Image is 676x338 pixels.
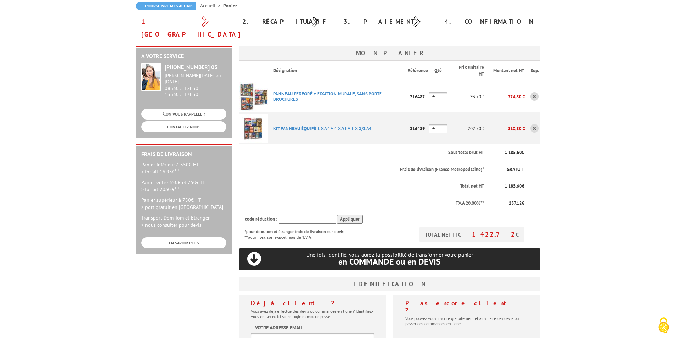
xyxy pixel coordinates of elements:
[141,168,180,175] span: > forfait 16.95€
[237,15,338,28] div: 2. Récapitulatif
[239,82,268,111] img: PANNEAU PERFORé + FIXATION MURALE, SANS PORTE-BROCHURES
[165,63,218,71] strong: [PHONE_NUMBER] 03
[525,61,540,81] th: Sup.
[136,2,196,10] a: Poursuivre mes achats
[453,64,484,77] p: Prix unitaire HT
[429,61,447,81] th: Qté
[447,90,485,103] p: 93,70 €
[245,200,484,207] p: T.V.A 20,00%**
[255,324,303,331] label: Votre adresse email
[136,15,237,41] div: 1. [GEOGRAPHIC_DATA]
[245,216,277,222] span: code réduction :
[419,227,524,242] p: TOTAL NET TTC €
[490,183,524,190] p: €
[141,214,226,228] p: Transport Dom-Tom et Etranger
[268,61,408,81] th: Désignation
[337,215,363,224] input: Appliquer
[141,151,226,157] h2: Frais de Livraison
[507,166,524,172] span: GRATUIT
[141,161,226,175] p: Panier inférieur à 350€ HT
[141,121,226,132] a: CONTACTEZ-NOUS
[273,126,372,132] a: KIT PANNEAU éQUIPé 3 X A4 + 4 X A5 + 5 X 1/3 A4
[141,53,226,60] h2: A votre service
[490,200,524,207] p: €
[141,204,223,210] span: > port gratuit en [GEOGRAPHIC_DATA]
[505,183,522,189] span: 1 185,60
[223,2,237,9] li: Panier
[509,200,522,206] span: 237,12
[490,149,524,156] p: €
[408,90,429,103] p: 216487
[141,196,226,211] p: Panier supérieur à 750€ HT
[245,183,484,190] p: Total net HT
[239,46,540,60] h3: Mon panier
[472,230,516,238] span: 1 422,72
[165,73,226,85] div: [PERSON_NAME][DATE] au [DATE]
[405,300,528,314] h4: Pas encore client ?
[490,67,524,74] p: Montant net HT
[273,91,384,102] a: PANNEAU PERFORé + FIXATION MURALE, SANS PORTE-BROCHURES
[239,277,540,291] h3: Identification
[251,300,374,307] h4: Déjà client ?
[405,316,528,326] p: Vous pouvez vous inscrire gratuitement et ainsi faire des devis ou passer des commandes en ligne.
[447,122,485,135] p: 202,70 €
[141,179,226,193] p: Panier entre 350€ et 750€ HT
[165,73,226,97] div: 08h30 à 12h30 13h30 à 17h30
[141,237,226,248] a: EN SAVOIR PLUS
[651,314,676,338] button: Cookies (fenêtre modale)
[141,109,226,120] a: ON VOUS RAPPELLE ?
[141,63,161,91] img: widget-service.jpg
[338,256,441,267] span: en COMMANDE ou en DEVIS
[251,309,374,319] p: Vous avez déjà effectué des devis ou commandes en ligne ? Identifiez-vous en tapant ici votre log...
[505,149,522,155] span: 1 185,60
[239,251,540,266] p: Une fois identifié, vous aurez la possibilité de transformer votre panier
[485,122,525,135] p: 810,80 €
[200,2,223,9] a: Accueil
[338,15,439,28] div: 3. Paiement
[239,114,268,143] img: KIT PANNEAU éQUIPé 3 X A4 + 4 X A5 + 5 X 1/3 A4
[141,186,180,193] span: > forfait 20.95€
[485,90,525,103] p: 374,80 €
[408,67,428,74] p: Référence
[245,227,351,240] p: *pour dom-tom et étranger frais de livraison sur devis **pour livraison export, pas de T.V.A
[273,166,484,173] p: Frais de livraison (France Metropolitaine)*
[141,222,202,228] span: > nous consulter pour devis
[439,15,540,28] div: 4. Confirmation
[175,185,180,190] sup: HT
[175,167,180,172] sup: HT
[408,122,429,135] p: 216489
[655,317,672,334] img: Cookies (fenêtre modale)
[268,144,485,161] th: Sous total brut HT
